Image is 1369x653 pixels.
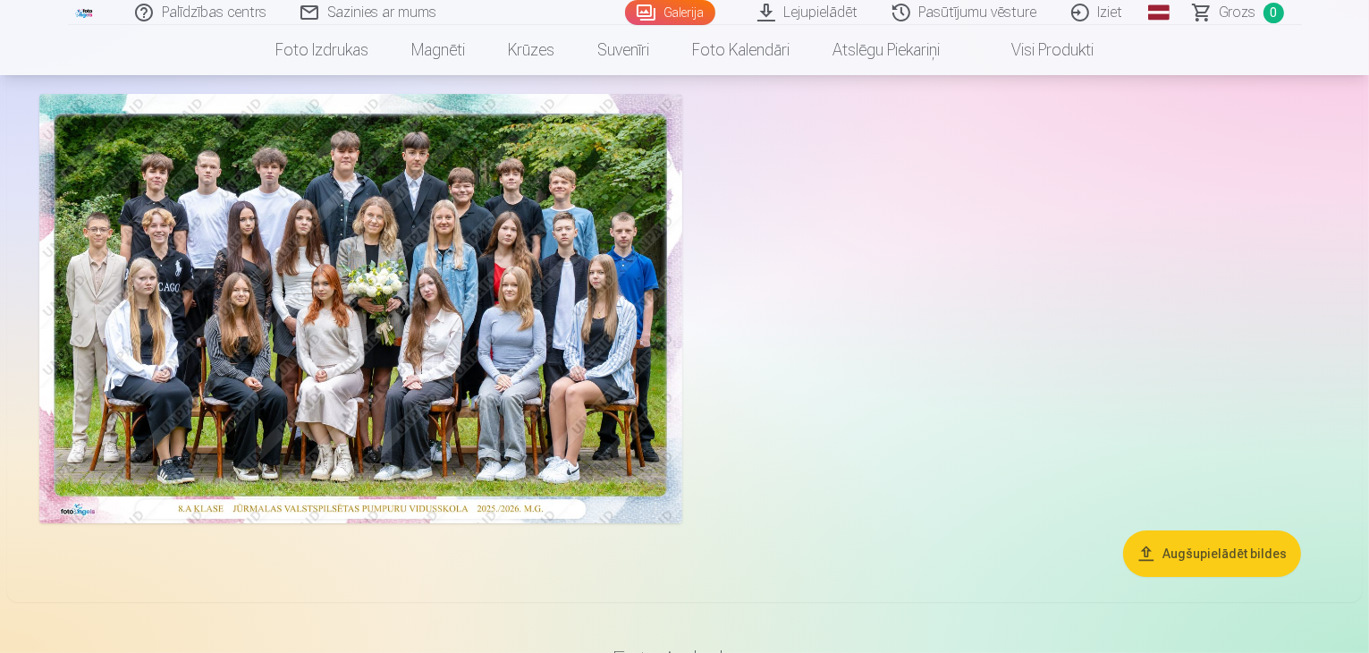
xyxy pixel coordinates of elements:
[390,25,486,75] a: Magnēti
[1263,3,1284,23] span: 0
[671,25,811,75] a: Foto kalendāri
[961,25,1115,75] a: Visi produkti
[486,25,576,75] a: Krūzes
[75,7,95,18] img: /fa3
[811,25,961,75] a: Atslēgu piekariņi
[254,25,390,75] a: Foto izdrukas
[576,25,671,75] a: Suvenīri
[1220,2,1256,23] span: Grozs
[1123,530,1301,577] button: Augšupielādēt bildes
